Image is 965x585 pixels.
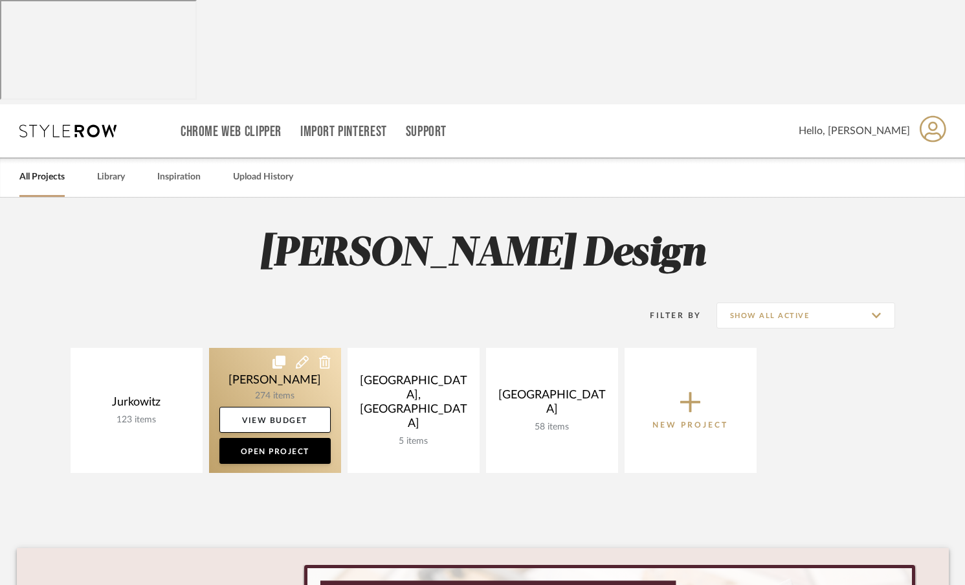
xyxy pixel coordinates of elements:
div: 123 items [81,415,192,426]
div: Jurkowitz [81,395,192,415]
div: 58 items [496,422,608,433]
a: Upload History [233,168,293,186]
a: Inspiration [157,168,201,186]
a: Library [97,168,125,186]
div: Filter By [634,309,702,322]
div: 5 items [358,436,469,447]
a: Chrome Web Clipper [181,126,282,137]
p: New Project [652,419,728,431]
a: Import Pinterest [300,126,387,137]
a: View Budget [219,407,331,433]
h2: [PERSON_NAME] Design [17,230,949,279]
div: [GEOGRAPHIC_DATA] [496,388,608,422]
a: Open Project [219,438,331,464]
div: [GEOGRAPHIC_DATA], [GEOGRAPHIC_DATA] [358,374,469,436]
a: All Projects [19,168,65,186]
span: Hello, [PERSON_NAME] [799,123,910,139]
a: Support [406,126,447,137]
